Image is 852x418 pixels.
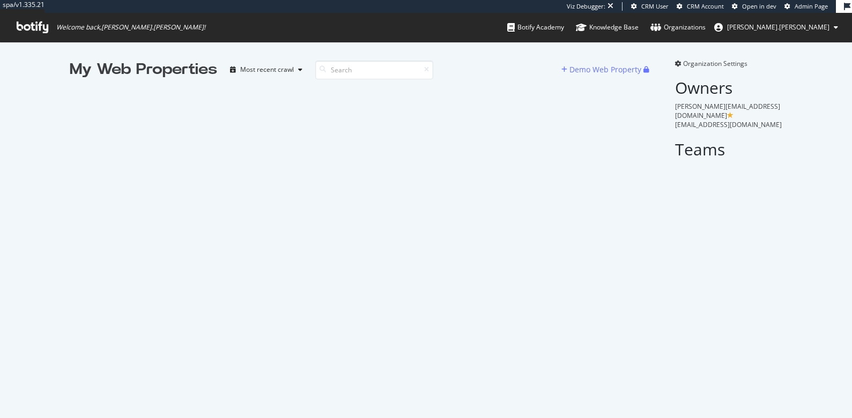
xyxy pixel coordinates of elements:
span: emma.mcgillis [727,23,829,32]
div: Viz Debugger: [567,2,605,11]
span: Welcome back, [PERSON_NAME].[PERSON_NAME] ! [56,23,205,32]
span: Organization Settings [683,59,747,68]
span: Admin Page [795,2,828,10]
button: Demo Web Property [561,61,643,78]
a: Botify Academy [507,13,564,42]
span: [PERSON_NAME][EMAIL_ADDRESS][DOMAIN_NAME] [675,102,780,120]
button: Most recent crawl [226,61,307,78]
div: Organizations [650,22,706,33]
button: [PERSON_NAME].[PERSON_NAME] [706,19,847,36]
h2: Owners [675,79,783,96]
a: Open in dev [732,2,776,11]
div: My Web Properties [70,59,217,80]
span: [EMAIL_ADDRESS][DOMAIN_NAME] [675,120,782,129]
input: Search [315,61,433,79]
div: Most recent crawl [240,66,294,73]
div: Botify Academy [507,22,564,33]
a: Organizations [650,13,706,42]
a: CRM User [631,2,669,11]
h2: Teams [675,140,783,158]
a: Admin Page [784,2,828,11]
div: Knowledge Base [576,22,639,33]
span: CRM User [641,2,669,10]
a: Demo Web Property [561,65,643,74]
span: CRM Account [687,2,724,10]
a: Knowledge Base [576,13,639,42]
div: Demo Web Property [569,64,641,75]
span: Open in dev [742,2,776,10]
a: CRM Account [677,2,724,11]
